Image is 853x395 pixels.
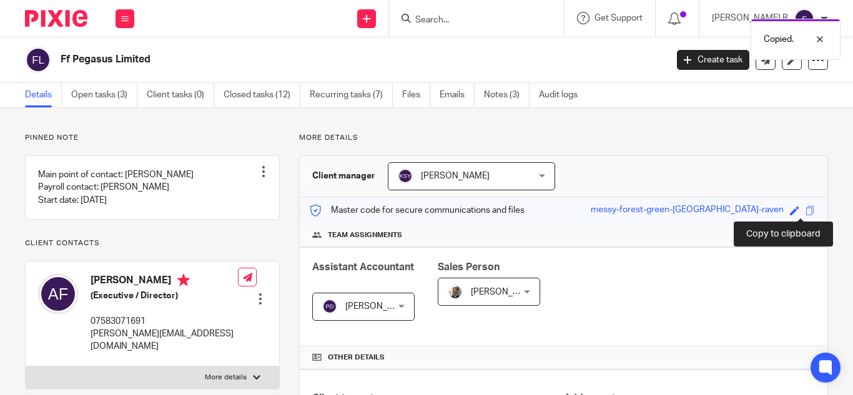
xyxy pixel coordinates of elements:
p: Master code for secure communications and files [309,204,525,217]
input: Search [414,15,526,26]
h2: Ff Pegasus Limited [61,53,539,66]
p: Copied. [764,33,794,46]
span: [PERSON_NAME] [421,172,490,180]
h3: Client manager [312,170,375,182]
a: Notes (3) [484,83,530,107]
p: More details [299,133,828,143]
img: svg%3E [398,168,413,183]
span: Sales Person [438,262,500,272]
p: Pinned note [25,133,280,143]
a: Recurring tasks (7) [310,83,393,107]
span: Other details [328,353,385,363]
img: svg%3E [25,47,51,73]
h5: (Executive / Director) [91,290,238,302]
p: Client contacts [25,238,280,248]
img: svg%3E [322,299,337,314]
img: svg%3E [794,9,814,29]
img: Pixie [25,10,87,27]
span: [PERSON_NAME] [345,302,414,311]
a: Files [402,83,430,107]
span: Team assignments [328,230,402,240]
a: Closed tasks (12) [224,83,300,107]
p: More details [205,373,247,383]
span: Assistant Accountant [312,262,414,272]
a: Emails [440,83,475,107]
a: Client tasks (0) [147,83,214,107]
span: [PERSON_NAME] [471,288,540,296]
a: Open tasks (3) [71,83,137,107]
a: Create task [677,50,749,70]
a: Audit logs [539,83,587,107]
p: [PERSON_NAME][EMAIL_ADDRESS][DOMAIN_NAME] [91,328,238,353]
p: 07583071691 [91,315,238,328]
img: Matt%20Circle.png [448,285,463,300]
img: svg%3E [38,274,78,314]
div: messy-forest-green-[GEOGRAPHIC_DATA]-raven [591,203,784,218]
a: Details [25,83,62,107]
i: Primary [177,274,190,286]
h4: [PERSON_NAME] [91,274,238,290]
